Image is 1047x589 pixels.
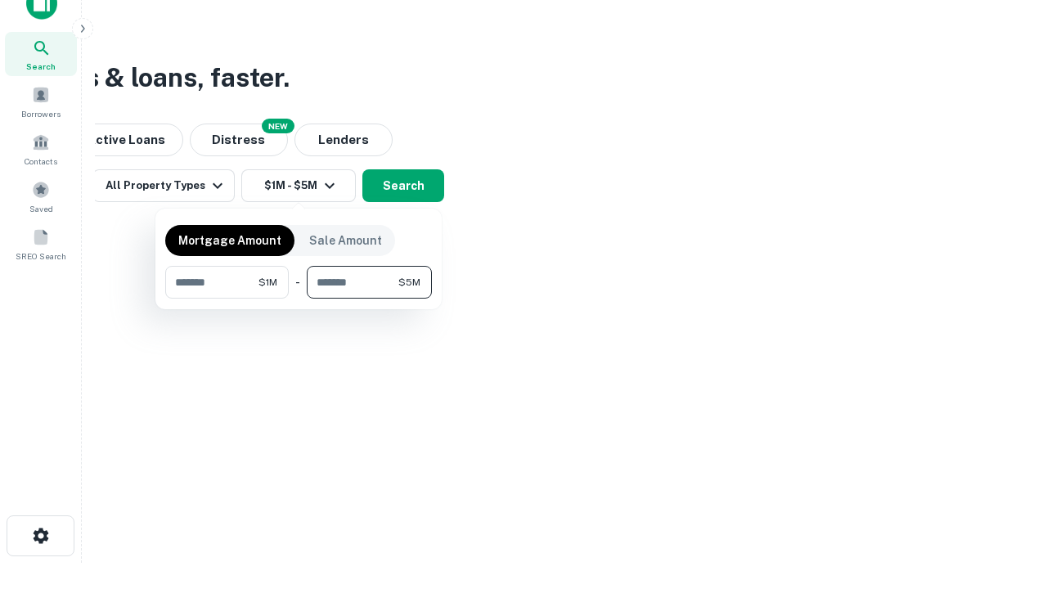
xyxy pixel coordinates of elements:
[309,232,382,250] p: Sale Amount
[398,275,420,290] span: $5M
[965,458,1047,537] iframe: Chat Widget
[178,232,281,250] p: Mortgage Amount
[295,266,300,299] div: -
[258,275,277,290] span: $1M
